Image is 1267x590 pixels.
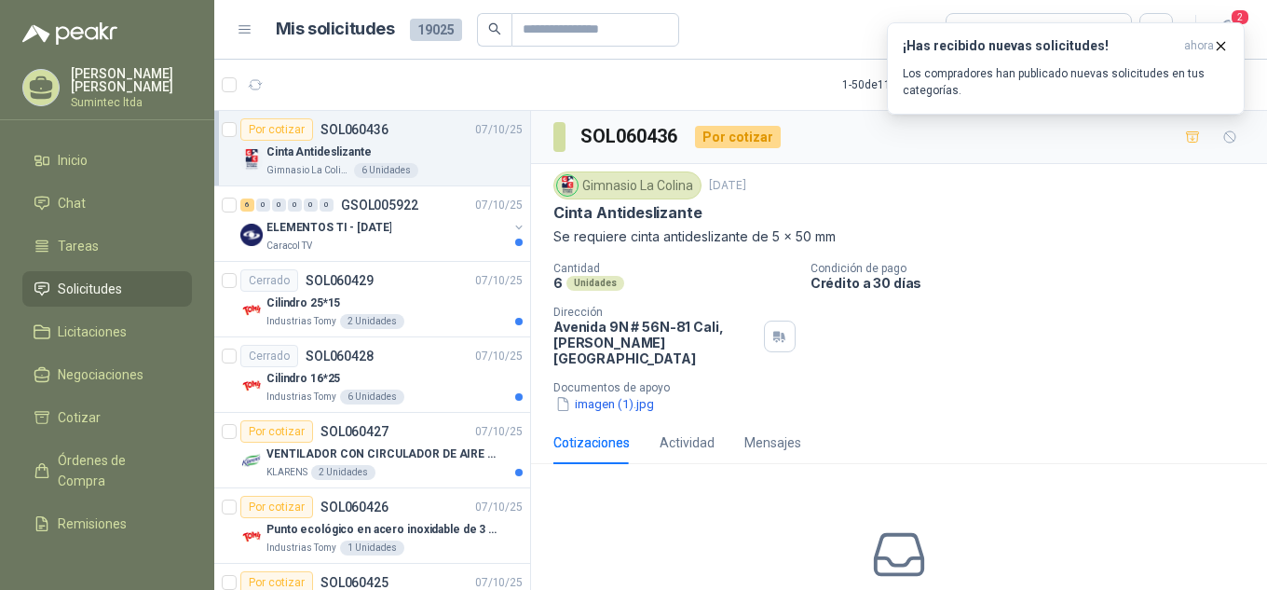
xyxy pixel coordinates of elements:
div: Cerrado [240,345,298,367]
p: Cilindro 16*25 [266,370,340,388]
img: Company Logo [240,224,263,246]
h3: SOL060436 [580,122,680,151]
img: Company Logo [557,175,578,196]
span: 2 [1230,8,1250,26]
p: Crédito a 30 días [811,275,1260,291]
div: 0 [256,199,270,212]
span: Inicio [58,150,88,171]
div: Por cotizar [240,496,313,518]
span: search [488,22,501,35]
button: imagen (1).jpg [553,394,656,414]
a: Chat [22,185,192,221]
p: Condición de pago [811,262,1260,275]
p: KLARENS [266,465,307,480]
a: CerradoSOL06042907/10/25 Company LogoCilindro 25*15Industrias Tomy2 Unidades [214,262,530,337]
div: Todas [958,20,997,40]
a: Por cotizarSOL06043607/10/25 Company LogoCinta AntideslizanteGimnasio La Colina6 Unidades [214,111,530,186]
div: 6 Unidades [340,390,404,405]
img: Company Logo [240,450,263,473]
p: 6 [553,275,563,291]
p: Cilindro 25*15 [266,295,340,312]
a: Órdenes de Compra [22,443,192,499]
div: 2 Unidades [311,465,375,480]
p: [DATE] [709,177,746,195]
p: SOL060436 [320,123,388,136]
p: 07/10/25 [475,121,523,139]
p: ELEMENTOS TI - [DATE] [266,219,391,237]
a: Por cotizarSOL06042607/10/25 Company LogoPunto ecológico en acero inoxidable de 3 puestos, con ca... [214,488,530,564]
p: Documentos de apoyo [553,381,1260,394]
p: VENTILADOR CON CIRCULADOR DE AIRE MULTIPROPOSITO XPOWER DE 14" [266,446,498,463]
a: Negociaciones [22,357,192,392]
span: Remisiones [58,514,127,534]
button: 2 [1211,13,1245,47]
p: Caracol TV [266,239,312,254]
p: 07/10/25 [475,348,523,365]
a: Cotizar [22,400,192,435]
a: 6 0 0 0 0 0 GSOL00592207/10/25 Company LogoELEMENTOS TI - [DATE]Caracol TV [240,194,526,254]
p: SOL060428 [306,350,374,363]
div: 2 Unidades [340,314,404,329]
a: Tareas [22,228,192,264]
p: Los compradores han publicado nuevas solicitudes en tus categorías. [903,65,1229,99]
div: Por cotizar [240,118,313,141]
a: Remisiones [22,506,192,542]
img: Company Logo [240,299,263,322]
p: SOL060427 [320,425,388,438]
div: Actividad [660,432,715,453]
div: Mensajes [744,432,801,453]
span: 19025 [410,19,462,41]
span: Órdenes de Compra [58,450,174,491]
div: 0 [304,199,318,212]
div: Unidades [566,276,624,291]
div: Cotizaciones [553,432,630,453]
span: Solicitudes [58,279,122,299]
p: SOL060425 [320,576,388,589]
p: GSOL005922 [341,199,418,212]
div: 0 [320,199,334,212]
span: Negociaciones [58,364,143,385]
p: SOL060429 [306,274,374,287]
p: Se requiere cinta antideslizante de 5 x 50 mm [553,226,1245,247]
p: Punto ecológico en acero inoxidable de 3 puestos, con capacidad para 53 Litros por cada división. [266,521,498,539]
div: Gimnasio La Colina [553,172,702,199]
p: Cinta Antideslizante [266,144,372,161]
p: Industrias Tomy [266,541,336,556]
img: Company Logo [240,526,263,548]
a: Por cotizarSOL06042707/10/25 Company LogoVENTILADOR CON CIRCULADOR DE AIRE MULTIPROPOSITO XPOWER ... [214,413,530,488]
p: Dirección [553,306,756,319]
p: 07/10/25 [475,499,523,516]
p: 07/10/25 [475,197,523,214]
p: Cantidad [553,262,796,275]
p: [PERSON_NAME] [PERSON_NAME] [71,67,192,93]
a: CerradoSOL06042807/10/25 Company LogoCilindro 16*25Industrias Tomy6 Unidades [214,337,530,413]
p: Industrias Tomy [266,390,336,405]
a: Licitaciones [22,314,192,350]
p: Gimnasio La Colina [266,163,350,178]
img: Logo peakr [22,22,117,45]
a: Solicitudes [22,271,192,307]
div: Por cotizar [695,126,781,148]
h1: Mis solicitudes [276,16,395,43]
div: 0 [272,199,286,212]
div: Cerrado [240,269,298,292]
button: ¡Has recibido nuevas solicitudes!ahora Los compradores han publicado nuevas solicitudes en tus ca... [887,22,1245,115]
p: SOL060426 [320,501,388,514]
div: 6 [240,199,254,212]
p: 07/10/25 [475,272,523,290]
span: Chat [58,193,86,213]
img: Company Logo [240,148,263,171]
div: 0 [288,199,302,212]
span: Cotizar [58,407,101,428]
div: 6 Unidades [354,163,418,178]
p: Industrias Tomy [266,314,336,329]
img: Company Logo [240,375,263,397]
span: Tareas [58,236,99,256]
p: Avenida 9N # 56N-81 Cali , [PERSON_NAME][GEOGRAPHIC_DATA] [553,319,756,366]
a: Inicio [22,143,192,178]
div: Por cotizar [240,420,313,443]
div: 1 Unidades [340,541,404,556]
p: Cinta Antideslizante [553,203,702,223]
div: 1 - 50 de 11570 [842,70,970,100]
span: Licitaciones [58,322,127,342]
